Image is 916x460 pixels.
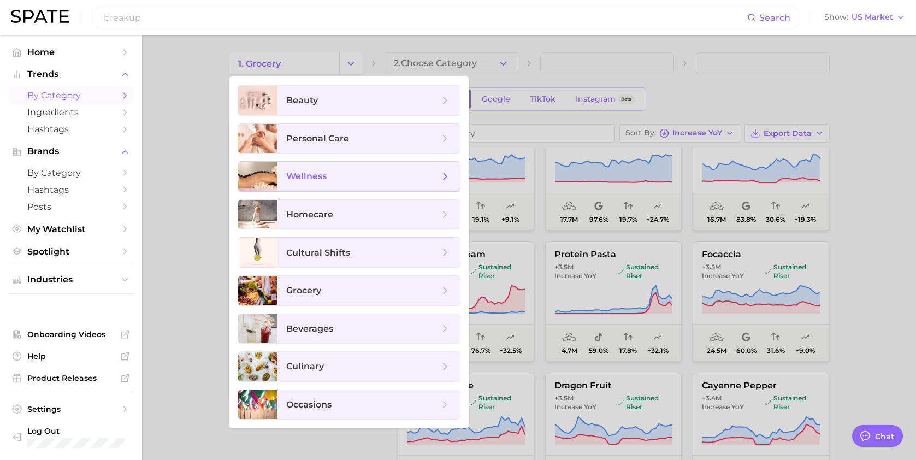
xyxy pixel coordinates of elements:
a: Ingredients [9,104,133,121]
a: Posts [9,198,133,215]
span: Help [27,351,115,361]
a: Onboarding Videos [9,326,133,343]
a: Product Releases [9,370,133,386]
span: grocery [286,285,321,296]
span: occasions [286,399,332,410]
span: Search [759,13,790,23]
a: Hashtags [9,181,133,198]
a: Home [9,44,133,61]
a: Settings [9,401,133,417]
a: Help [9,348,133,364]
span: Trends [27,69,115,79]
span: by Category [27,168,115,178]
span: Hashtags [27,185,115,195]
span: by Category [27,90,115,101]
span: Brands [27,146,115,156]
span: Posts [27,202,115,212]
span: Home [27,47,115,57]
span: wellness [286,171,327,181]
span: homecare [286,209,333,220]
a: Spotlight [9,243,133,260]
button: ShowUS Market [822,10,908,25]
button: Trends [9,66,133,82]
span: culinary [286,361,324,371]
a: Hashtags [9,121,133,138]
ul: Change Category [229,76,469,428]
span: cultural shifts [286,247,350,258]
input: Search here for a brand, industry, or ingredient [103,8,747,27]
span: Hashtags [27,124,115,134]
span: Log Out [27,426,125,436]
span: beverages [286,323,333,334]
a: by Category [9,164,133,181]
span: Onboarding Videos [27,329,115,339]
span: US Market [852,14,893,20]
span: My Watchlist [27,224,115,234]
span: Product Releases [27,373,115,383]
button: Brands [9,143,133,160]
span: Spotlight [27,246,115,257]
span: Show [824,14,848,20]
span: Industries [27,275,115,285]
span: personal care [286,133,349,144]
a: by Category [9,87,133,104]
a: Log out. Currently logged in with e-mail addison@spate.nyc. [9,423,133,451]
span: Settings [27,404,115,414]
a: My Watchlist [9,221,133,238]
span: beauty [286,95,318,105]
button: Industries [9,272,133,288]
span: Ingredients [27,107,115,117]
img: SPATE [11,10,69,23]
